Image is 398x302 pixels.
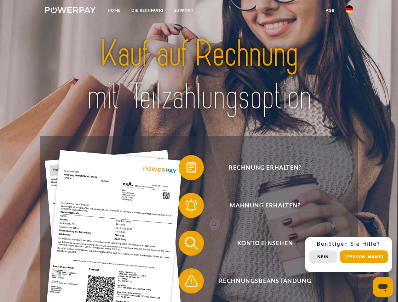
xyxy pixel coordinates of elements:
a: Home [102,5,126,16]
button: Rechnungsbeanstandung [179,268,343,294]
img: title-powerpay_de.svg [60,30,338,120]
span: Rechnung erhalten? [188,155,342,180]
img: logo-powerpay-white.svg [45,7,96,13]
h3: Benötigen Sie Hilfe? [309,241,388,247]
img: qb_search.svg [183,235,199,251]
a: DIE RECHNUNG [126,5,169,16]
span: Konto einsehen [188,231,342,256]
img: de [345,5,353,13]
button: Nein [309,250,337,263]
img: qb_warning.svg [183,273,199,289]
button: Mahnung erhalten? [179,193,343,218]
span: Rechnungsbeanstandung [188,268,342,294]
button: [PERSON_NAME] [340,250,388,263]
button: Konto einsehen [179,231,343,256]
a: agb [320,5,340,16]
img: qb_bill.svg [183,160,199,176]
iframe: Schaltfläche zum Öffnen des Messaging-Fensters [373,277,393,297]
div: Schnellhilfe [305,237,392,272]
span: Mahnung erhalten? [188,193,342,218]
button: Rechnung erhalten? [179,155,343,180]
a: SUPPORT [169,5,199,16]
img: qb_bell.svg [183,198,199,213]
